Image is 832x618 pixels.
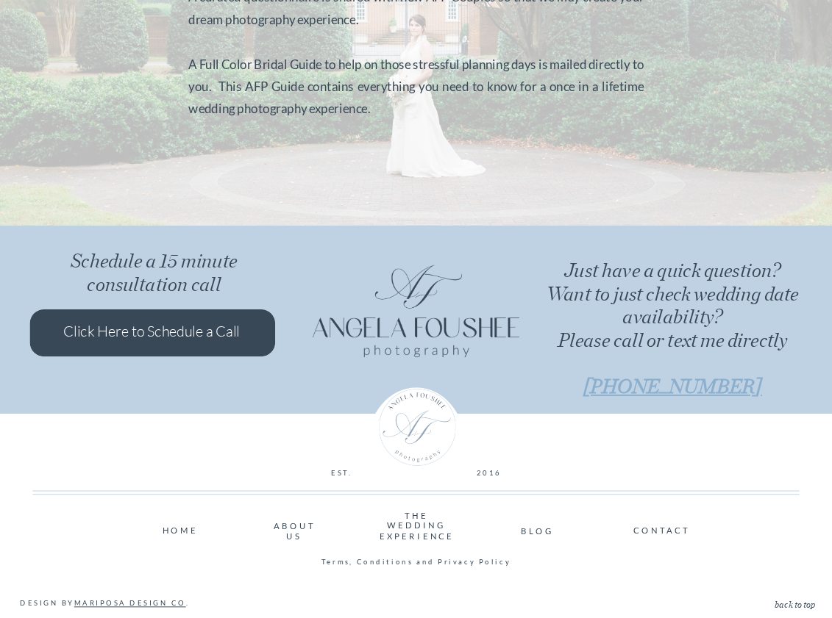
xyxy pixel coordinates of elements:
[273,466,559,482] p: EST. 2016
[380,511,454,542] a: THEWEDDINGEXPERIENCE
[274,522,313,530] nav: ABOUT US
[274,522,313,530] a: ABOUTUS
[20,599,198,607] nav: DESIGN BY .
[583,371,762,399] a: [PHONE_NUMBER]
[52,248,256,298] p: Schedule a 15 minute consultation call
[546,258,800,406] h2: Just have a quick question? Want to just check wedding date availability? Please call or text me ...
[680,599,816,610] a: BACK TO TOP
[163,525,193,533] a: HOME
[380,511,454,542] nav: THE WEDDING EXPERIENCE
[74,599,186,607] a: MARIPOSA DESIGN CO
[633,525,688,533] a: CONTACT
[63,319,248,345] a: Click Here to Schedule a Call
[521,526,553,534] a: BLOG
[285,558,547,566] a: Terms, Conditions and Privacy Policy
